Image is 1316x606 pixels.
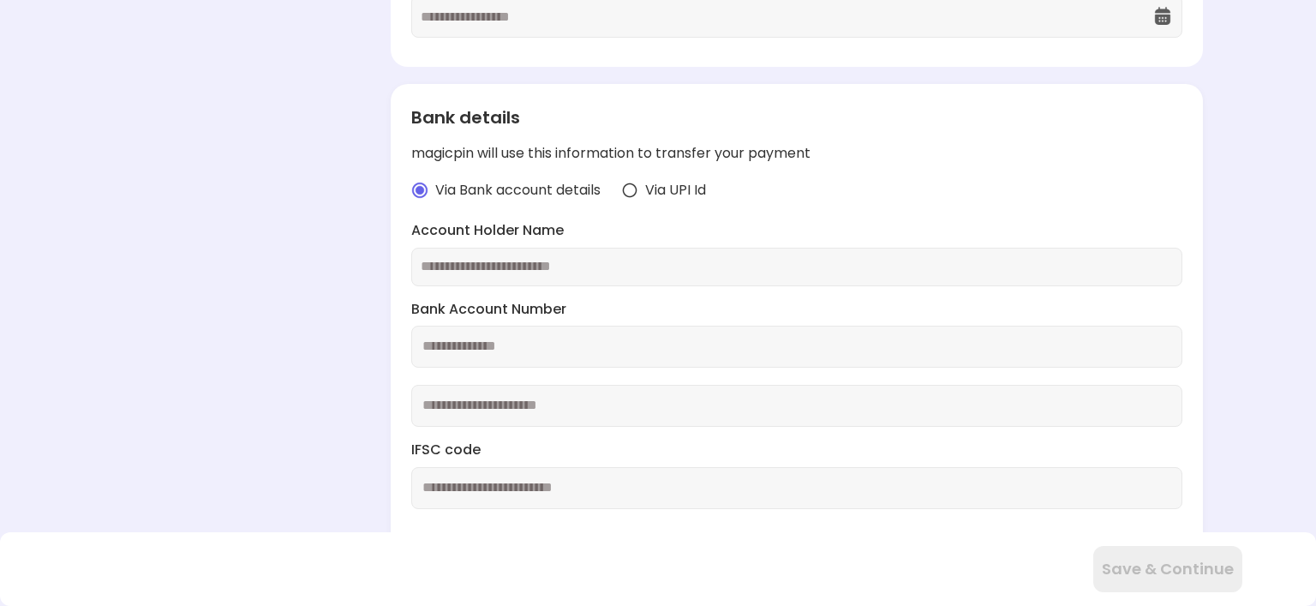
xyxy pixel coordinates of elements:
label: Bank Account Number [411,300,1182,320]
img: radio [621,182,638,199]
img: radio [411,182,428,199]
div: magicpin will use this information to transfer your payment [411,144,1182,164]
label: IFSC code [411,441,1182,460]
img: OcXK764TI_dg1n3pJKAFuNcYfYqBKGvmbXteblFrPew4KBASBbPUoKPFDRZzLe5z5khKOkBCrBseVNl8W_Mqhk0wgJF92Dyy9... [1152,6,1173,27]
span: Via UPI Id [645,181,706,201]
label: Account Holder Name [411,221,1182,241]
div: Bank details [411,105,1182,130]
span: Via Bank account details [435,181,601,201]
button: Save & Continue [1093,546,1242,592]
